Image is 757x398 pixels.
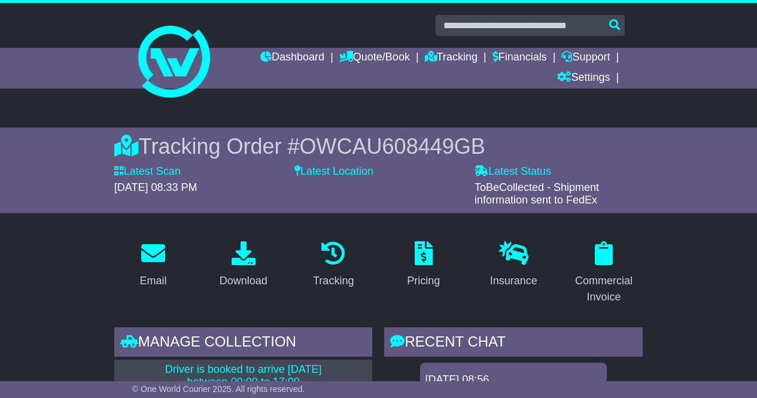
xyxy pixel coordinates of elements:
a: Support [561,48,610,68]
div: Tracking [313,273,354,289]
div: Pricing [407,273,440,289]
label: Latest Status [475,165,551,178]
span: [DATE] 08:33 PM [114,181,197,193]
a: Settings [557,68,610,89]
label: Latest Scan [114,165,181,178]
div: Commercial Invoice [573,273,636,305]
div: [DATE] 08:56 [425,373,602,387]
div: Manage collection [114,327,373,360]
a: Email [132,237,175,293]
a: Tracking [305,237,361,293]
div: Tracking Order # [114,133,643,159]
div: Email [140,273,167,289]
div: Download [220,273,267,289]
a: Pricing [399,237,448,293]
span: OWCAU608449GB [300,134,485,159]
div: Insurance [490,273,537,289]
label: Latest Location [294,165,373,178]
a: Download [212,237,275,293]
span: ToBeCollected - Shipment information sent to FedEx [475,181,599,206]
a: Tracking [425,48,478,68]
a: Commercial Invoice [565,237,643,309]
a: Insurance [482,237,545,293]
p: Driver is booked to arrive [DATE] between 09:00 to 17:00 [121,363,366,389]
a: Financials [492,48,547,68]
a: Dashboard [260,48,324,68]
a: Quote/Book [339,48,410,68]
div: RECENT CHAT [384,327,643,360]
span: © One World Courier 2025. All rights reserved. [132,384,305,394]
